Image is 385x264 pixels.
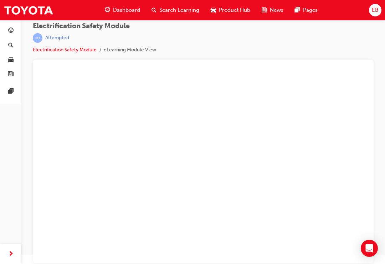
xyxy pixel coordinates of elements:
[8,28,14,34] span: guage-icon
[146,3,205,17] a: search-iconSearch Learning
[361,240,378,257] div: Open Intercom Messenger
[8,42,13,49] span: search-icon
[159,6,199,14] span: Search Learning
[369,4,381,16] button: EB
[295,6,300,15] span: pages-icon
[152,6,156,15] span: search-icon
[113,6,140,14] span: Dashboard
[303,6,318,14] span: Pages
[33,33,42,43] span: learningRecordVerb_ATTEMPT-icon
[262,6,267,15] span: news-icon
[372,6,379,14] span: EB
[104,46,156,54] li: eLearning Module View
[8,71,14,78] span: news-icon
[33,22,156,30] span: Electrification Safety Module
[289,3,323,17] a: pages-iconPages
[8,57,14,63] span: car-icon
[219,6,250,14] span: Product Hub
[8,88,14,95] span: pages-icon
[211,6,216,15] span: car-icon
[33,47,97,53] a: Electrification Safety Module
[4,2,53,18] img: Trak
[99,3,146,17] a: guage-iconDashboard
[8,250,14,259] span: next-icon
[205,3,256,17] a: car-iconProduct Hub
[105,6,110,15] span: guage-icon
[270,6,283,14] span: News
[45,35,69,41] div: Attempted
[256,3,289,17] a: news-iconNews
